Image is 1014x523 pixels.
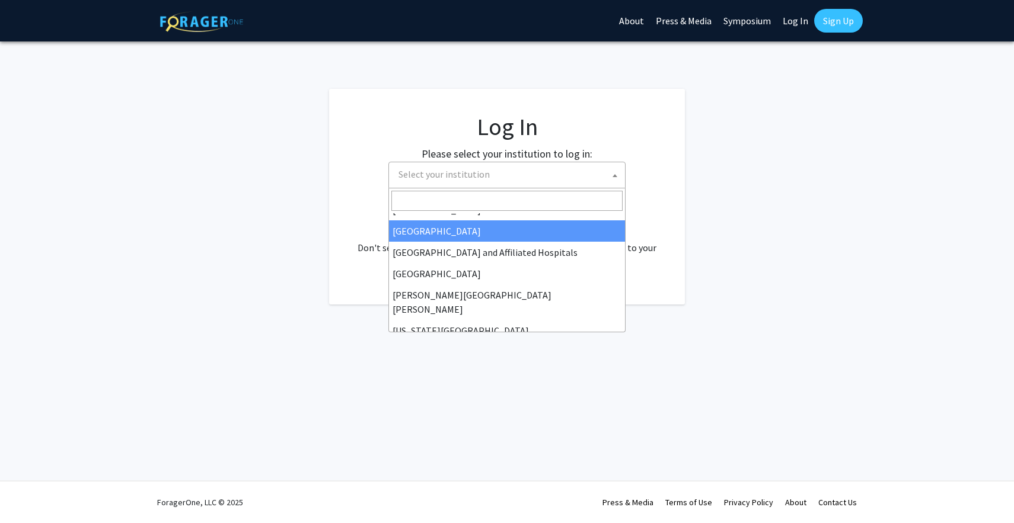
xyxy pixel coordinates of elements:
div: No account? . Don't see your institution? about bringing ForagerOne to your institution. [353,212,661,269]
li: [US_STATE][GEOGRAPHIC_DATA] [389,320,625,341]
li: [GEOGRAPHIC_DATA] [389,263,625,284]
a: Press & Media [602,497,653,508]
li: [PERSON_NAME][GEOGRAPHIC_DATA][PERSON_NAME] [389,284,625,320]
a: Privacy Policy [724,497,773,508]
a: Sign Up [814,9,863,33]
div: ForagerOne, LLC © 2025 [157,482,243,523]
iframe: Chat [9,470,50,514]
a: Contact Us [818,497,857,508]
span: Select your institution [394,162,625,187]
span: Select your institution [388,162,626,188]
a: Terms of Use [665,497,712,508]
li: [GEOGRAPHIC_DATA] and Affiliated Hospitals [389,242,625,263]
span: Select your institution [398,168,490,180]
li: [GEOGRAPHIC_DATA] [389,220,625,242]
img: ForagerOne Logo [160,11,243,32]
h1: Log In [353,113,661,141]
label: Please select your institution to log in: [422,146,592,162]
input: Search [391,191,623,211]
a: About [785,497,806,508]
